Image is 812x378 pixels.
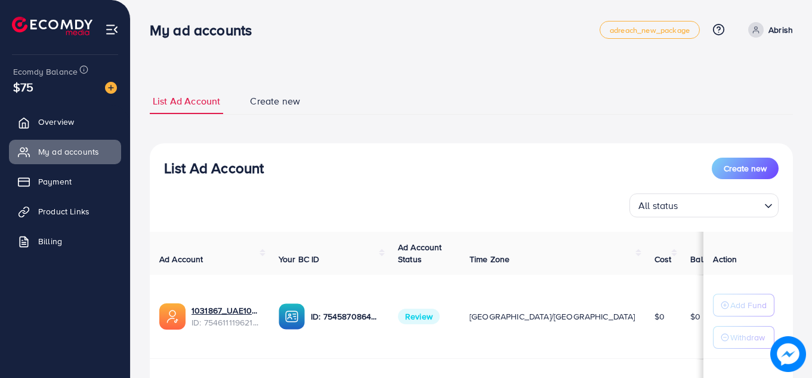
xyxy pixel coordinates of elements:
[279,303,305,330] img: ic-ba-acc.ded83a64.svg
[690,311,700,322] span: $0
[9,199,121,223] a: Product Links
[38,235,62,247] span: Billing
[398,309,440,324] span: Review
[311,309,379,324] p: ID: 7545870864840179713
[164,159,264,177] h3: List Ad Account
[38,176,72,188] span: Payment
[38,146,99,158] span: My ad accounts
[105,82,117,94] img: image
[772,338,805,371] img: image
[730,298,767,312] p: Add Fund
[610,26,690,34] span: adreach_new_package
[9,229,121,253] a: Billing
[682,195,759,214] input: Search for option
[724,162,767,174] span: Create new
[654,253,672,265] span: Cost
[730,330,765,345] p: Withdraw
[600,21,700,39] a: adreach_new_package
[9,110,121,134] a: Overview
[192,305,260,329] div: <span class='underline'>1031867_UAE10kkk_1756966048687</span></br>7546111196215164946
[13,78,33,96] span: $75
[743,22,793,38] a: Abrish
[38,205,89,217] span: Product Links
[713,326,774,349] button: Withdraw
[279,253,320,265] span: Your BC ID
[713,294,774,316] button: Add Fund
[9,170,121,193] a: Payment
[250,94,300,108] span: Create new
[192,305,260,316] a: 1031867_UAE10kkk_1756966048687
[398,241,442,265] span: Ad Account Status
[470,253,510,265] span: Time Zone
[9,140,121,164] a: My ad accounts
[150,21,261,39] h3: My ad accounts
[12,17,92,35] img: logo
[13,66,78,78] span: Ecomdy Balance
[629,193,779,217] div: Search for option
[713,253,737,265] span: Action
[159,303,186,330] img: ic-ads-acc.e4c84228.svg
[768,23,793,37] p: Abrish
[654,311,665,322] span: $0
[105,23,119,36] img: menu
[153,94,220,108] span: List Ad Account
[38,116,74,128] span: Overview
[159,253,203,265] span: Ad Account
[690,253,722,265] span: Balance
[192,316,260,328] span: ID: 7546111196215164946
[712,158,779,179] button: Create new
[636,197,681,214] span: All status
[470,311,635,322] span: [GEOGRAPHIC_DATA]/[GEOGRAPHIC_DATA]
